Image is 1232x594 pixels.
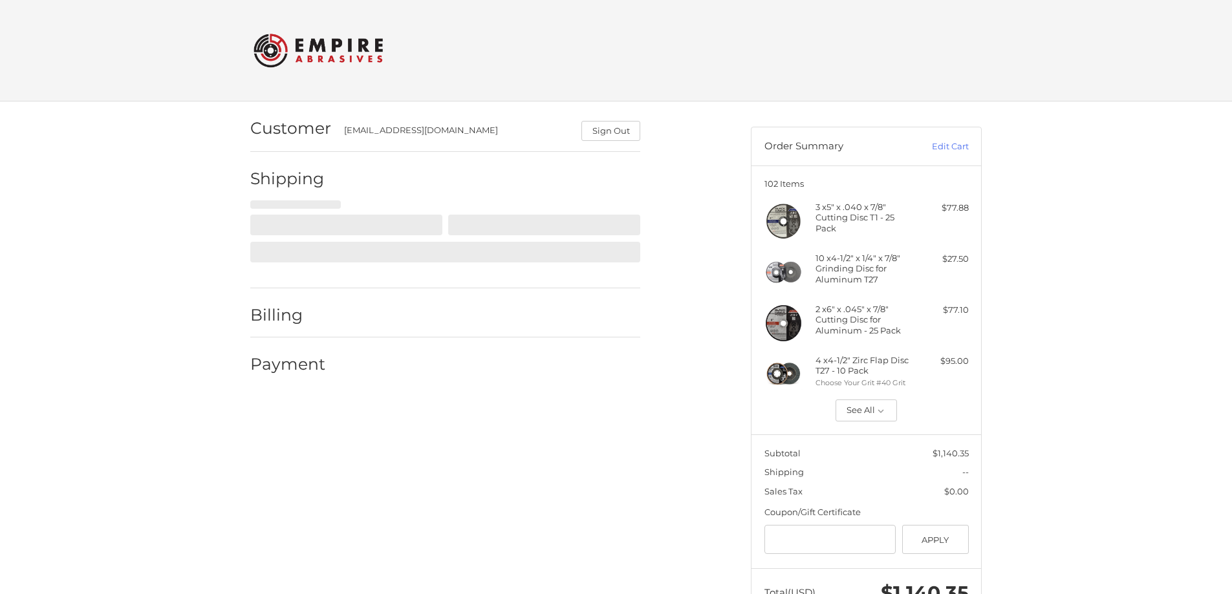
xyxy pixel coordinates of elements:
[918,253,969,266] div: $27.50
[816,355,914,376] h4: 4 x 4-1/2" Zirc Flap Disc T27 - 10 Pack
[250,118,331,138] h2: Customer
[816,304,914,335] h4: 2 x 6" x .045" x 7/8" Cutting Disc for Aluminum - 25 Pack
[816,202,914,233] h4: 3 x 5" x .040 x 7/8" Cutting Disc T1 - 25 Pack
[933,448,969,458] span: $1,140.35
[254,25,383,76] img: Empire Abrasives
[764,448,801,458] span: Subtotal
[816,377,914,388] li: Choose Your Grit #40 Grit
[918,202,969,215] div: $77.88
[764,486,803,496] span: Sales Tax
[764,140,903,153] h3: Order Summary
[250,169,326,189] h2: Shipping
[764,525,896,554] input: Gift Certificate or Coupon Code
[962,467,969,477] span: --
[250,354,326,374] h2: Payment
[816,253,914,284] h4: 10 x 4-1/2" x 1/4" x 7/8" Grinding Disc for Aluminum T27
[902,525,969,554] button: Apply
[344,124,569,141] div: [EMAIL_ADDRESS][DOMAIN_NAME]
[250,305,326,325] h2: Billing
[836,399,897,421] button: See All
[764,506,969,519] div: Coupon/Gift Certificate
[918,304,969,317] div: $77.10
[764,467,804,477] span: Shipping
[764,178,969,189] h3: 102 Items
[918,355,969,368] div: $95.00
[581,121,640,141] button: Sign Out
[944,486,969,496] span: $0.00
[903,140,969,153] a: Edit Cart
